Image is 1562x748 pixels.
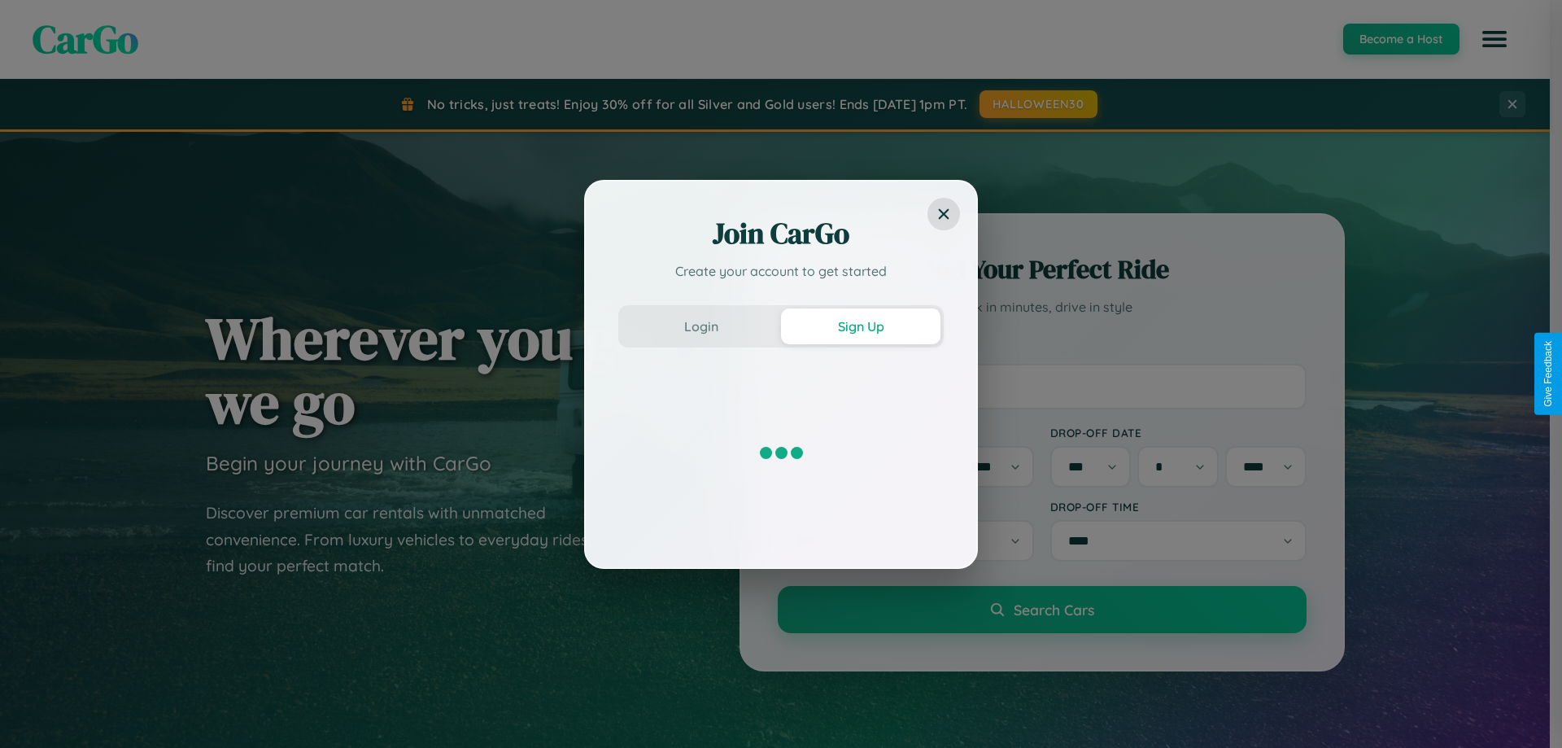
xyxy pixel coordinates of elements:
p: Create your account to get started [618,261,944,281]
div: Give Feedback [1542,341,1554,407]
h2: Join CarGo [618,214,944,253]
button: Login [622,308,781,344]
button: Sign Up [781,308,940,344]
iframe: Intercom live chat [16,693,55,732]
